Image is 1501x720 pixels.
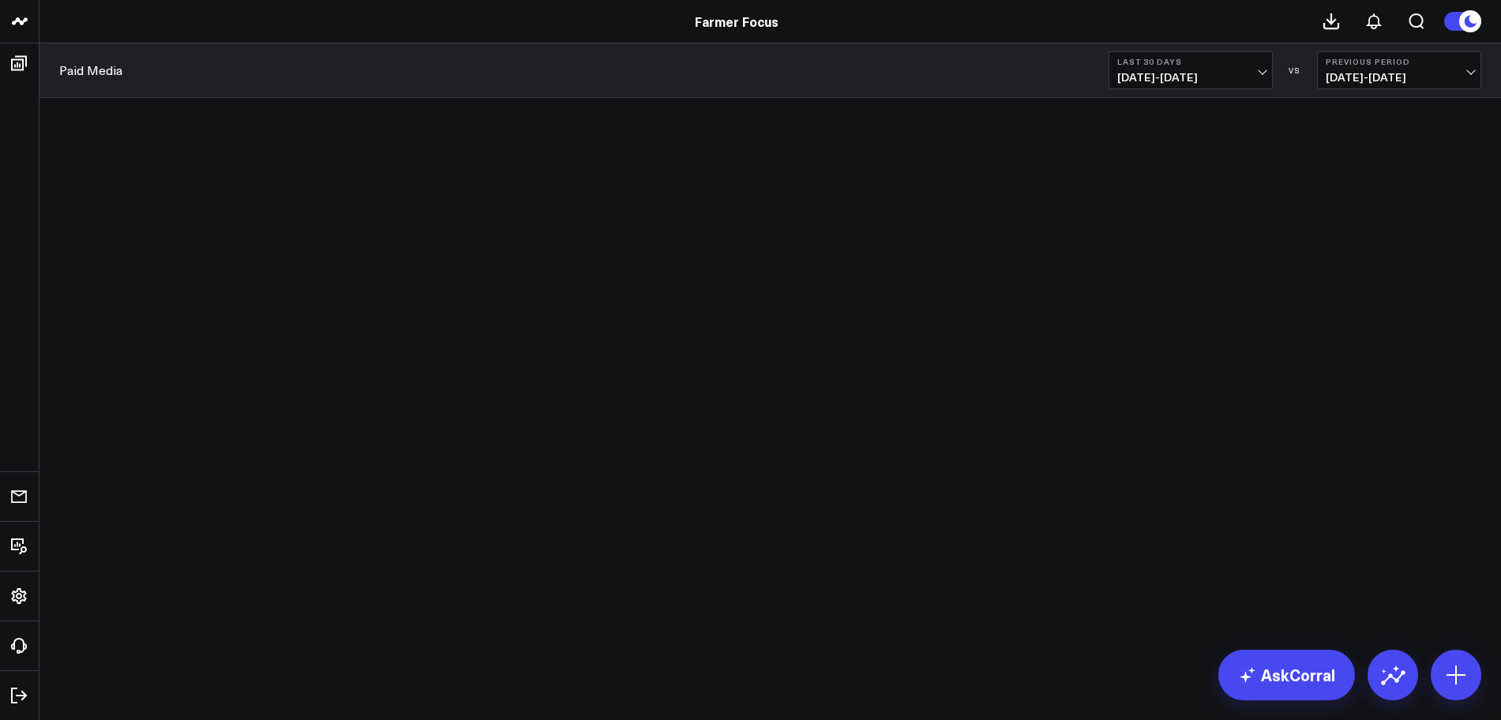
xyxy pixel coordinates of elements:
button: Last 30 Days[DATE]-[DATE] [1109,51,1273,89]
a: AskCorral [1218,650,1355,700]
button: Previous Period[DATE]-[DATE] [1317,51,1481,89]
span: [DATE] - [DATE] [1326,71,1473,84]
a: Paid Media [59,62,122,79]
div: VS [1281,66,1309,75]
span: [DATE] - [DATE] [1117,71,1264,84]
a: Farmer Focus [695,13,779,30]
b: Previous Period [1326,57,1473,66]
b: Last 30 Days [1117,57,1264,66]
